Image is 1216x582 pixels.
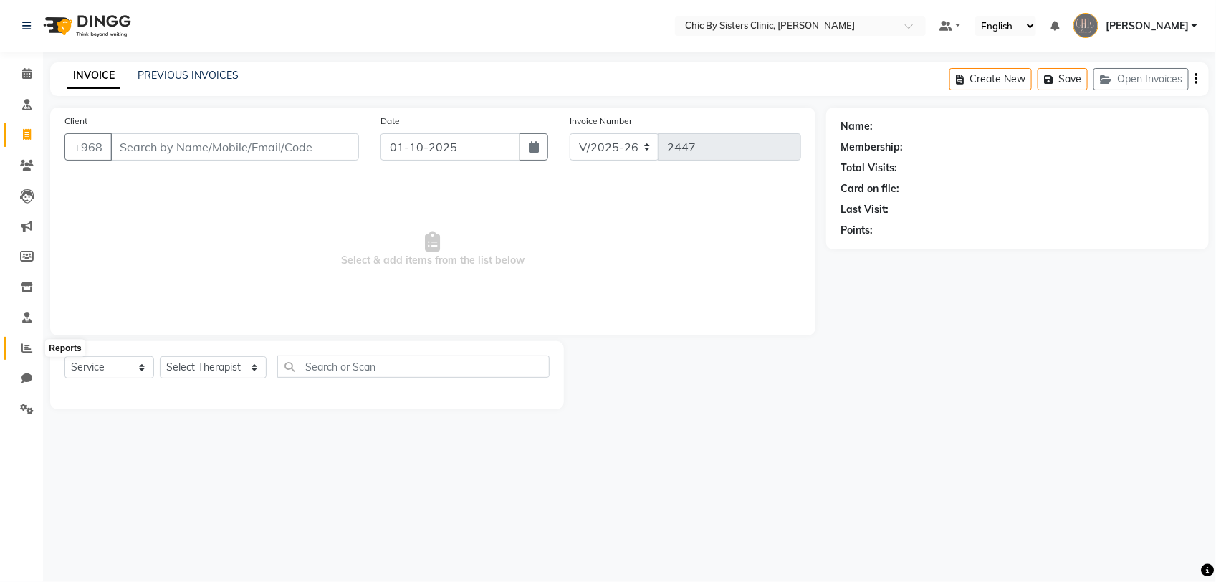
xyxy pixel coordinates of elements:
[110,133,359,161] input: Search by Name/Mobile/Email/Code
[37,6,135,46] img: logo
[277,356,550,378] input: Search or Scan
[1093,68,1189,90] button: Open Invoices
[841,119,873,134] div: Name:
[570,115,632,128] label: Invoice Number
[380,115,400,128] label: Date
[841,161,897,176] div: Total Visits:
[949,68,1032,90] button: Create New
[841,181,899,196] div: Card on file:
[67,63,120,89] a: INVOICE
[138,69,239,82] a: PREVIOUS INVOICES
[1038,68,1088,90] button: Save
[841,223,873,238] div: Points:
[1106,19,1189,34] span: [PERSON_NAME]
[64,178,801,321] span: Select & add items from the list below
[841,202,889,217] div: Last Visit:
[841,140,903,155] div: Membership:
[64,115,87,128] label: Client
[45,340,85,357] div: Reports
[1073,13,1098,38] img: SHUBHAM SHARMA
[64,133,112,161] button: +968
